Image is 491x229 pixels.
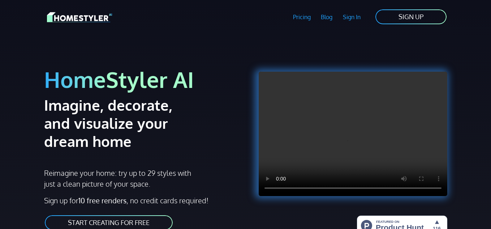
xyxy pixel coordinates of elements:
p: Reimagine your home: try up to 29 styles with just a clean picture of your space. [44,167,192,189]
p: Sign up for , no credit cards required! [44,195,241,206]
img: HomeStyler AI logo [47,11,112,24]
a: Pricing [288,9,316,25]
h2: Imagine, decorate, and visualize your dream home [44,96,202,150]
strong: 10 free renders [78,196,126,205]
h1: HomeStyler AI [44,66,241,93]
a: SIGN UP [375,9,447,25]
a: Blog [316,9,338,25]
a: Sign In [338,9,366,25]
